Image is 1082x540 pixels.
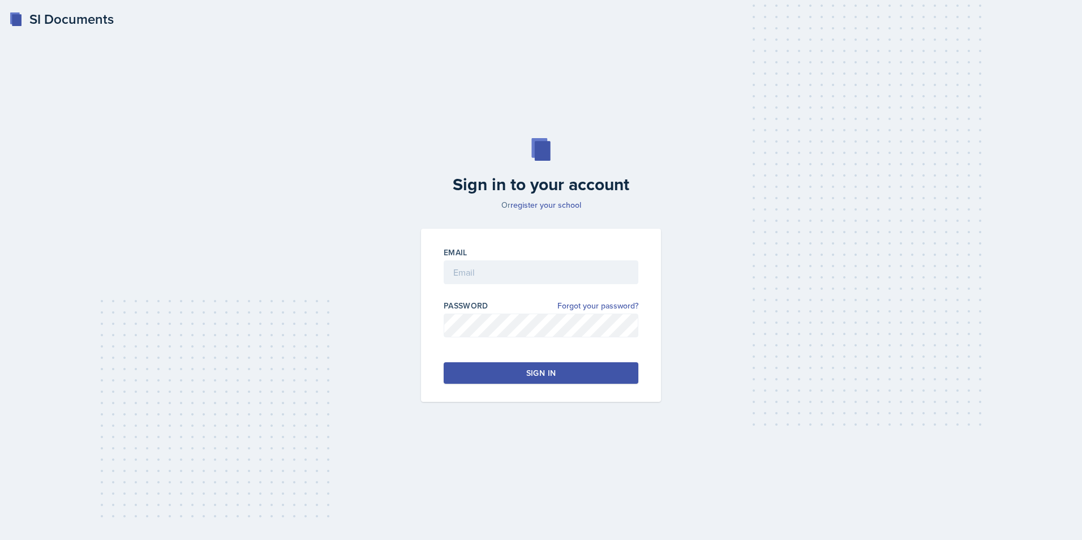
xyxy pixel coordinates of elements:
[9,9,114,29] a: SI Documents
[414,199,668,211] p: Or
[557,300,638,312] a: Forgot your password?
[444,362,638,384] button: Sign in
[444,247,467,258] label: Email
[510,199,581,211] a: register your school
[526,367,556,379] div: Sign in
[444,300,488,311] label: Password
[414,174,668,195] h2: Sign in to your account
[444,260,638,284] input: Email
